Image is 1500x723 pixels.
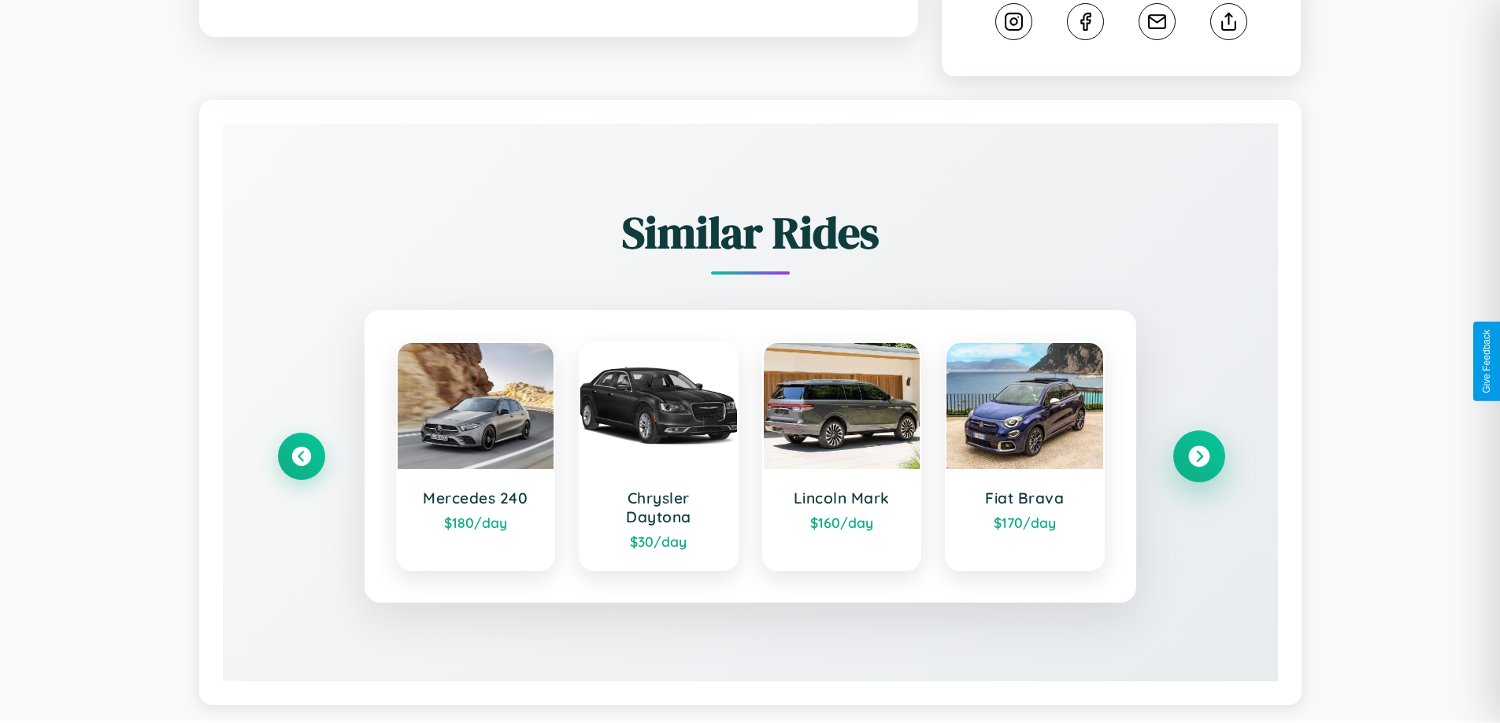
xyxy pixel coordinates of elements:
h2: Similar Rides [278,202,1223,263]
h3: Fiat Brava [962,489,1087,507]
div: Give Feedback [1481,330,1492,393]
div: $ 180 /day [413,514,539,531]
a: Mercedes 240$180/day [396,341,556,571]
a: Lincoln Mark$160/day [762,341,922,571]
div: $ 170 /day [962,514,1087,531]
a: Chrysler Daytona$30/day [579,341,739,571]
div: $ 30 /day [596,533,721,550]
h3: Lincoln Mark [780,489,905,507]
h3: Mercedes 240 [413,489,539,507]
div: $ 160 /day [780,514,905,531]
a: Fiat Brava$170/day [945,341,1105,571]
h3: Chrysler Daytona [596,489,721,526]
